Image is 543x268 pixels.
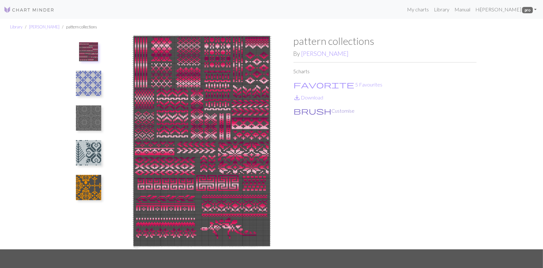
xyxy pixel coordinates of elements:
[4,6,54,14] img: Logo
[293,107,355,115] button: CustomiseCustomise
[473,3,539,16] a: Hi[PERSON_NAME] pro
[293,94,301,101] i: Download
[294,81,355,88] i: Favourite
[59,24,97,30] li: pattern collections
[10,24,22,29] a: Library
[79,42,98,61] img: colorwork patterns of interest
[76,140,101,165] img: infinite sweater flat
[301,50,349,57] a: [PERSON_NAME]
[76,71,101,96] img: pretty squares
[294,106,332,115] span: brush
[294,80,355,89] span: favorite
[293,68,477,75] p: 5 charts
[404,3,431,16] a: My charts
[293,80,383,89] button: Favourite 5 Favourites
[29,24,59,29] a: [PERSON_NAME]
[293,94,324,100] a: DownloadDownload
[431,3,452,16] a: Library
[452,3,473,16] a: Manual
[522,7,533,13] span: pro
[293,93,301,102] span: save_alt
[293,35,477,47] h1: pattern collections
[294,107,332,115] i: Customise
[110,35,293,249] img: colorwork patterns of interest
[293,50,477,57] h2: By
[76,105,101,131] img: nogatco
[76,175,101,200] img: infinite colorwork flat 2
